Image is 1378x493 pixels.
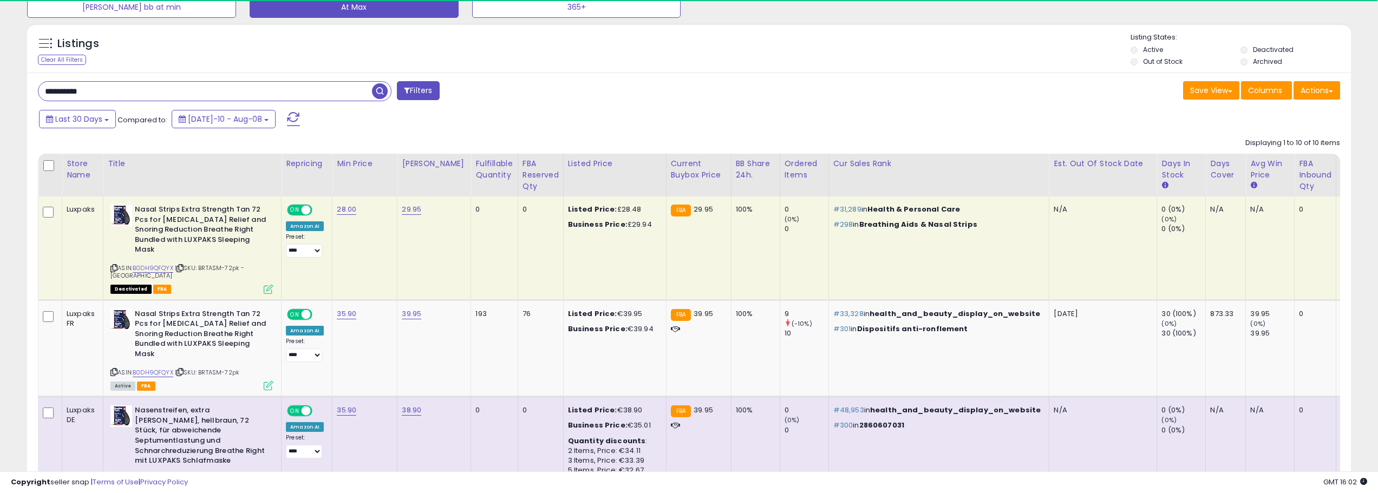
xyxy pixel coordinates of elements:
div: 0 [523,405,555,415]
b: Listed Price: [568,405,617,415]
img: 41NtG56+L9L._SL40_.jpg [110,405,132,427]
button: Filters [397,81,439,100]
span: #298 [833,219,853,229]
div: Preset: [286,338,324,362]
div: Listed Price [568,158,662,169]
div: 0 [475,205,509,214]
div: Ordered Items [785,158,824,181]
a: 28.00 [337,204,356,215]
span: 2025-09-8 16:02 GMT [1323,477,1367,487]
b: Nasenstreifen, extra [PERSON_NAME], hellbraun, 72 Stück, für abweichende Septumentlastung und Sch... [135,405,266,468]
div: Preset: [286,434,324,458]
div: 0 [785,425,828,435]
span: 29.95 [694,204,713,214]
div: FBA Reserved Qty [523,158,559,192]
small: (0%) [785,416,800,424]
span: FBA [153,285,172,294]
div: Title [108,158,277,169]
div: 0 [1299,205,1328,214]
small: (0%) [1161,319,1177,328]
div: 0 (0%) [1161,405,1205,415]
div: Store Name [67,158,99,181]
div: €39.94 [568,324,658,334]
a: 38.90 [402,405,421,416]
button: Actions [1294,81,1340,100]
span: Dispositifs anti-ronflement [857,324,968,334]
span: All listings currently available for purchase on Amazon [110,382,135,391]
div: 39.95 [1250,328,1294,338]
div: ASIN: [110,205,273,293]
img: 41NtG56+L9L._SL40_.jpg [110,205,132,226]
span: | SKU: BRTASM-72pk - [GEOGRAPHIC_DATA] [110,264,244,280]
div: : [568,436,658,446]
div: 0 (0%) [1161,224,1205,234]
p: in [833,324,1041,334]
b: Nasal Strips Extra Strength Tan 72 Pcs for [MEDICAL_DATA] Relief and Snoring Reduction Breathe Ri... [135,205,266,258]
div: 0 (0%) [1161,205,1205,214]
span: 39.95 [694,308,713,319]
b: Business Price: [568,219,628,229]
span: [DATE]-10 - Aug-08 [188,114,262,124]
small: Days In Stock. [1161,181,1168,190]
div: Cur Sales Rank [833,158,1045,169]
div: Est. Out Of Stock Date [1054,158,1152,169]
div: Repricing [286,158,328,169]
div: ASIN: [110,309,273,389]
span: ON [288,206,302,215]
div: 30 (100%) [1161,309,1205,319]
button: Last 30 Days [39,110,116,128]
div: Current Buybox Price [671,158,727,181]
span: ON [288,406,302,416]
b: Business Price: [568,324,628,334]
span: Compared to: [117,115,167,125]
div: €38.90 [568,405,658,415]
div: Luxpaks [67,205,95,214]
span: #48,953 [833,405,864,415]
div: 0 [1299,405,1328,415]
b: Business Price: [568,420,628,430]
span: #31,289 [833,204,861,214]
div: 0 [785,224,828,234]
a: B0DH9QFQYX [133,264,173,273]
span: #301 [833,324,851,334]
div: Luxpaks FR [67,309,95,328]
div: 873.33 [1210,309,1237,319]
p: Listing States: [1131,32,1351,43]
div: 76 [523,309,555,319]
div: 39.95 [1250,309,1294,319]
span: Health & Personal Care [867,204,960,214]
p: in [833,220,1041,229]
div: Fulfillable Quantity [475,158,513,181]
a: B0DH9QFQYX [133,368,173,377]
span: | SKU: BRTASM-72pk [175,368,239,377]
div: seller snap | | [11,477,188,488]
div: €39.95 [568,309,658,319]
b: Nasal Strips Extra Strength Tan 72 Pcs for [MEDICAL_DATA] Relief and Snoring Reduction Breathe Ri... [135,309,266,362]
div: £29.94 [568,220,658,229]
div: 193 [475,309,509,319]
p: in [833,309,1041,319]
p: [DATE] [1054,309,1148,319]
button: Save View [1183,81,1239,100]
div: Luxpaks DE [67,405,95,425]
div: 30 (100%) [1161,328,1205,338]
span: #300 [833,420,853,430]
div: 2 Items, Price: €34.11 [568,446,658,456]
div: Preset: [286,233,324,258]
a: 35.90 [337,405,356,416]
div: 100% [736,405,772,415]
div: 100% [736,309,772,319]
small: (0%) [785,215,800,224]
small: (0%) [1161,416,1177,424]
span: 2860607031 [859,420,905,430]
small: FBA [671,309,691,321]
a: 35.90 [337,308,356,319]
div: 9 [785,309,828,319]
div: Amazon AI [286,326,324,336]
b: Listed Price: [568,308,617,319]
small: FBA [671,205,691,216]
label: Archived [1253,57,1282,66]
span: ON [288,310,302,319]
small: (0%) [1161,215,1177,224]
span: OFF [311,206,328,215]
